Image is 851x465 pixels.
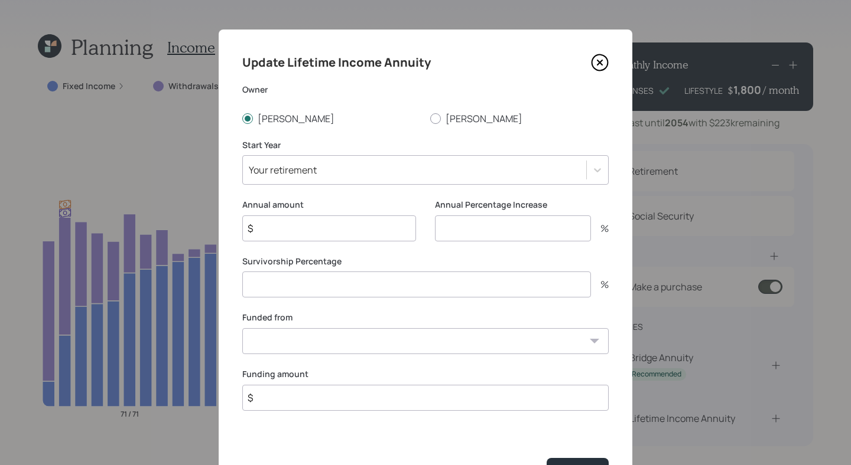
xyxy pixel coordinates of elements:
[242,312,609,323] label: Funded from
[242,256,609,267] label: Survivorship Percentage
[242,199,416,211] label: Annual amount
[242,368,609,380] label: Funding amount
[242,84,609,96] label: Owner
[242,53,431,72] h4: Update Lifetime Income Annuity
[591,224,609,233] div: %
[435,199,609,211] label: Annual Percentage Increase
[242,112,421,125] label: [PERSON_NAME]
[249,163,317,176] div: Your retirement
[242,139,609,151] label: Start Year
[591,280,609,289] div: %
[430,112,609,125] label: [PERSON_NAME]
